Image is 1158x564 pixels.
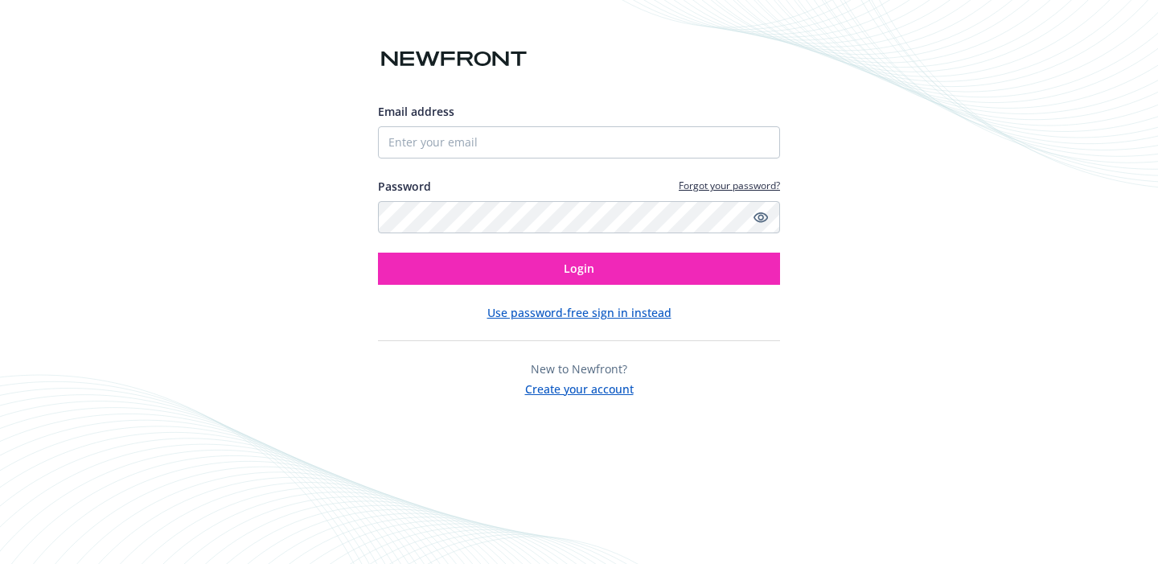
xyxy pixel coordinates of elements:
[487,304,671,321] button: Use password-free sign in instead
[378,104,454,119] span: Email address
[525,377,634,397] button: Create your account
[751,208,770,227] a: Show password
[378,178,431,195] label: Password
[531,361,627,377] span: New to Newfront?
[378,126,780,158] input: Enter your email
[564,261,594,276] span: Login
[378,253,780,285] button: Login
[378,45,530,73] img: Newfront logo
[378,201,780,233] input: Enter your password
[679,179,780,192] a: Forgot your password?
